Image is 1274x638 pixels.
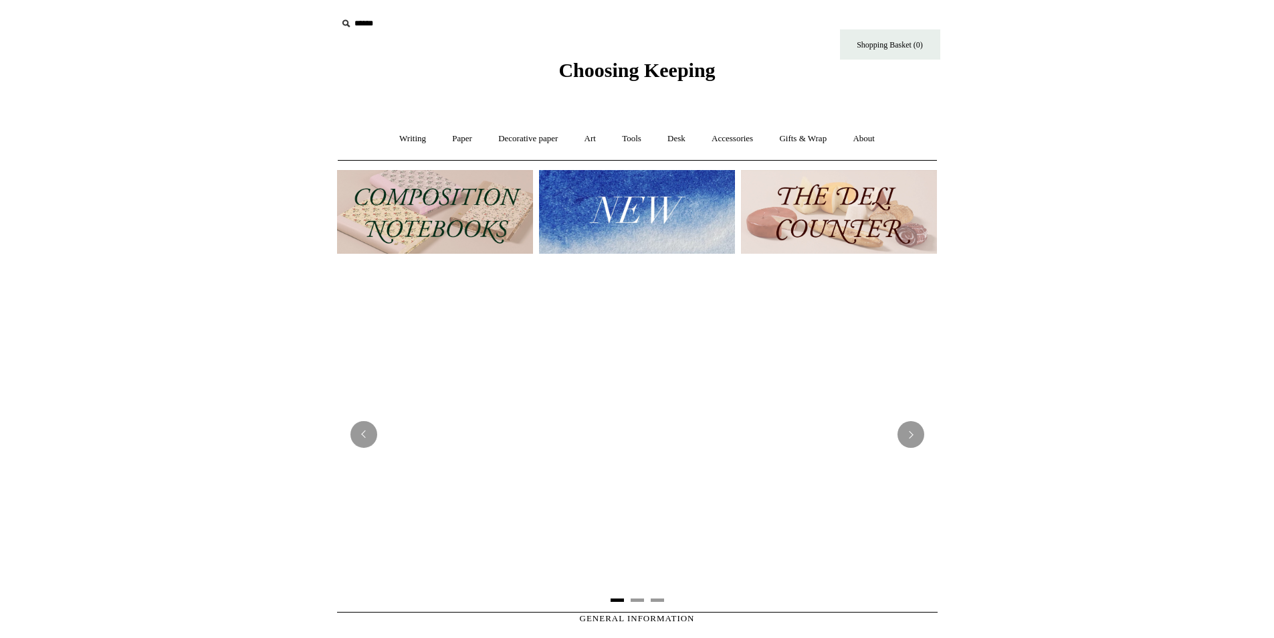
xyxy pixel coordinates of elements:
img: New.jpg__PID:f73bdf93-380a-4a35-bcfe-7823039498e1 [539,170,735,254]
a: Writing [387,121,438,157]
a: Gifts & Wrap [767,121,839,157]
img: The Deli Counter [741,170,937,254]
img: 202302 Composition ledgers.jpg__PID:69722ee6-fa44-49dd-a067-31375e5d54ec [337,170,533,254]
img: USA PSA .jpg__PID:33428022-6587-48b7-8b57-d7eefc91f15a [337,267,938,602]
button: Next [897,421,924,448]
button: Previous [350,421,377,448]
a: Art [572,121,608,157]
a: Shopping Basket (0) [840,29,940,60]
a: Decorative paper [486,121,570,157]
button: Page 3 [651,599,664,602]
a: Choosing Keeping [558,70,715,79]
button: Page 2 [631,599,644,602]
span: Choosing Keeping [558,59,715,81]
span: GENERAL INFORMATION [580,613,695,623]
a: About [841,121,887,157]
a: Tools [610,121,653,157]
a: Paper [440,121,484,157]
button: Page 1 [611,599,624,602]
a: Accessories [700,121,765,157]
a: Desk [655,121,698,157]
